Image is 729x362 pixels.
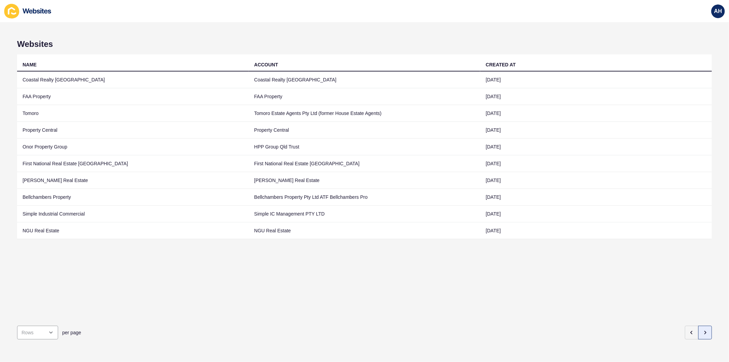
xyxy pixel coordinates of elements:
td: [PERSON_NAME] Real Estate [17,172,249,189]
span: per page [62,329,81,336]
td: NGU Real Estate [17,222,249,239]
td: NGU Real Estate [249,222,481,239]
td: [DATE] [480,206,712,222]
td: Simple Industrial Commercial [17,206,249,222]
td: Coastal Realty [GEOGRAPHIC_DATA] [249,72,481,88]
td: Property Central [17,122,249,139]
td: Coastal Realty [GEOGRAPHIC_DATA] [17,72,249,88]
div: NAME [23,61,37,68]
td: [DATE] [480,189,712,206]
span: AH [714,8,722,15]
td: [DATE] [480,88,712,105]
div: CREATED AT [486,61,516,68]
td: Bellchambers Property [17,189,249,206]
td: [DATE] [480,172,712,189]
td: HPP Group Qld Trust [249,139,481,155]
td: Onor Property Group [17,139,249,155]
td: FAA Property [249,88,481,105]
td: [DATE] [480,122,712,139]
td: Simple IC Management PTY LTD [249,206,481,222]
td: Tomoro Estate Agents Pty Ltd (former House Estate Agents) [249,105,481,122]
h1: Websites [17,39,712,49]
td: Property Central [249,122,481,139]
td: FAA Property [17,88,249,105]
td: Bellchambers Property Pty Ltd ATF Bellchambers Pro [249,189,481,206]
td: First National Real Estate [GEOGRAPHIC_DATA] [249,155,481,172]
td: Tomoro [17,105,249,122]
td: First National Real Estate [GEOGRAPHIC_DATA] [17,155,249,172]
td: [DATE] [480,155,712,172]
div: ACCOUNT [254,61,278,68]
div: open menu [17,326,58,339]
td: [PERSON_NAME] Real Estate [249,172,481,189]
td: [DATE] [480,139,712,155]
td: [DATE] [480,105,712,122]
td: [DATE] [480,222,712,239]
td: [DATE] [480,72,712,88]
